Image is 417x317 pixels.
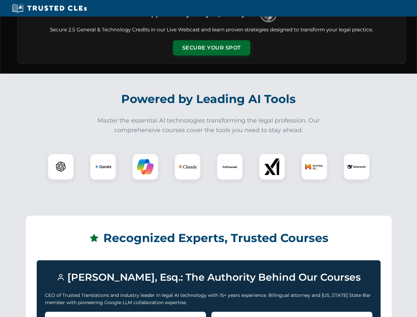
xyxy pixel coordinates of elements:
[48,154,74,180] div: ChatGPT
[95,158,111,175] img: Gemini Logo
[222,158,238,175] img: CoCounsel Logo
[174,154,201,180] div: Claude
[264,158,280,175] img: xAI Logo
[45,292,372,306] p: CEO of Trusted Translations and industry leader in legal AI technology with 15+ years experience....
[305,158,324,176] img: Mistral AI Logo
[343,154,370,180] div: DeepSeek
[178,158,197,176] img: Claude Logo
[259,154,285,180] div: xAI
[301,154,328,180] div: Mistral AI
[26,88,392,111] h2: Powered by Leading AI Tools
[37,227,381,250] h2: Recognized Experts, Trusted Courses
[10,3,89,13] img: Trusted CLEs
[132,154,158,180] div: Copilot
[173,40,250,55] button: Secure Your Spot
[137,158,154,175] img: Copilot Logo
[90,154,116,180] div: Gemini
[217,154,243,180] div: CoCounsel
[25,26,398,34] p: Secure 2.5 General & Technology Credits in our Live Webcast and learn proven strategies designed ...
[93,116,324,135] p: Master the essential AI technologies transforming the legal profession. Our comprehensive courses...
[45,268,372,286] h3: [PERSON_NAME], Esq.: The Authority Behind Our Courses
[347,158,366,176] img: DeepSeek Logo
[51,157,70,176] img: ChatGPT Logo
